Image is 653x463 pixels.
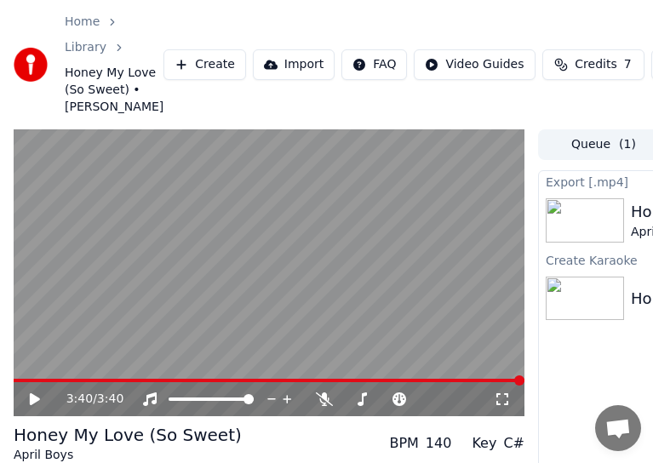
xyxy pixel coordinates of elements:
span: Honey My Love (So Sweet) • [PERSON_NAME] [65,65,163,116]
span: Credits [575,56,616,73]
span: ( 1 ) [619,136,636,153]
div: 140 [426,433,452,454]
span: 3:40 [66,391,93,408]
button: Credits7 [542,49,644,80]
button: Import [253,49,335,80]
img: youka [14,48,48,82]
div: BPM [389,433,418,454]
div: Honey My Love (So Sweet) [14,423,242,447]
div: / [66,391,107,408]
div: C# [503,433,524,454]
nav: breadcrumb [65,14,163,116]
button: Video Guides [414,49,535,80]
a: Home [65,14,100,31]
span: 3:40 [97,391,123,408]
div: Open chat [595,405,641,451]
button: Create [163,49,246,80]
div: Key [472,433,496,454]
a: Library [65,39,106,56]
button: FAQ [341,49,407,80]
span: 7 [624,56,632,73]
